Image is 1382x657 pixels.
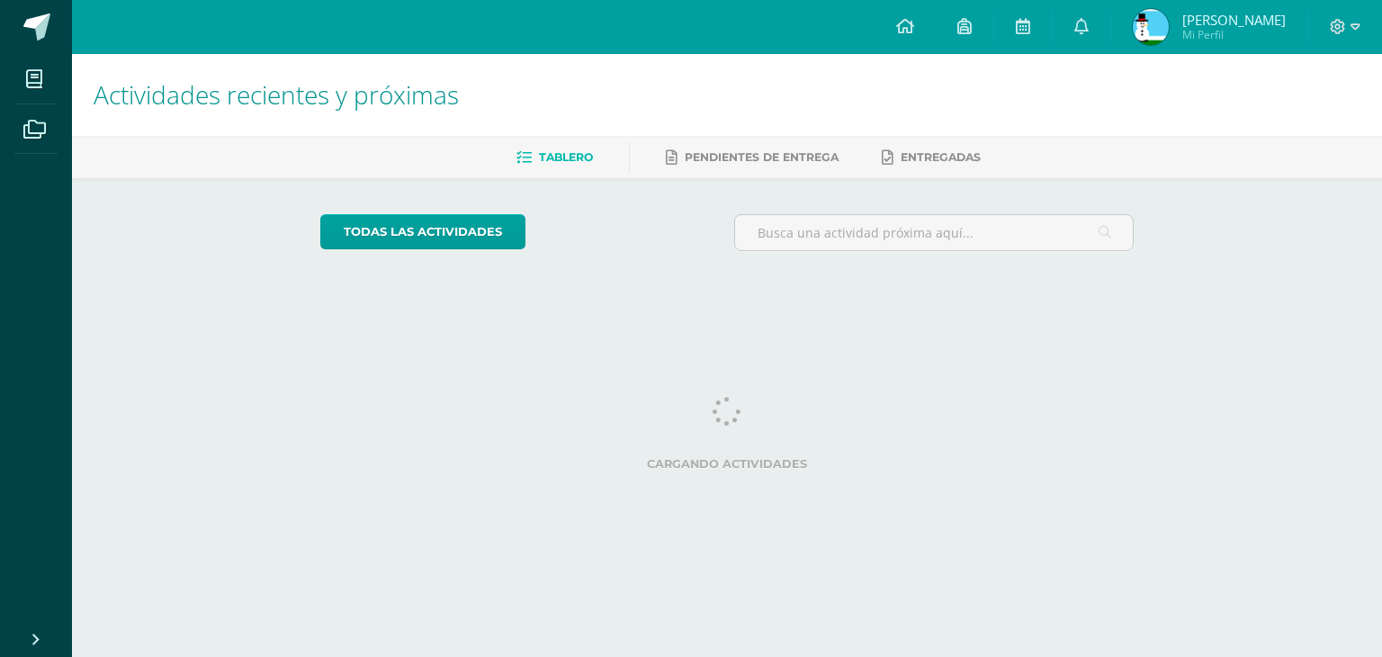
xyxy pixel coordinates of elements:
[320,214,525,249] a: todas las Actividades
[666,143,839,172] a: Pendientes de entrega
[539,150,593,164] span: Tablero
[320,457,1135,471] label: Cargando actividades
[735,215,1134,250] input: Busca una actividad próxima aquí...
[882,143,981,172] a: Entregadas
[1133,9,1169,45] img: d643ff9af526ead6fe71a30a5d5a0560.png
[901,150,981,164] span: Entregadas
[685,150,839,164] span: Pendientes de entrega
[1182,27,1286,42] span: Mi Perfil
[94,77,459,112] span: Actividades recientes y próximas
[516,143,593,172] a: Tablero
[1182,11,1286,29] span: [PERSON_NAME]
